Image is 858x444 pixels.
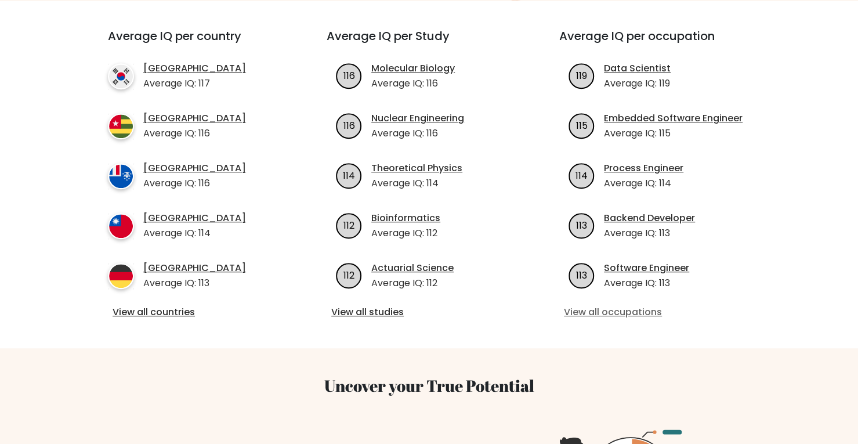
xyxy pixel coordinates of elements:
[108,163,134,189] img: country
[604,77,671,91] p: Average IQ: 119
[371,276,454,290] p: Average IQ: 112
[113,305,280,319] a: View all countries
[108,29,285,57] h3: Average IQ per country
[604,261,689,275] a: Software Engineer
[143,77,246,91] p: Average IQ: 117
[371,261,454,275] a: Actuarial Science
[343,218,354,232] text: 112
[143,161,246,175] a: [GEOGRAPHIC_DATA]
[604,161,683,175] a: Process Engineer
[604,111,743,125] a: Embedded Software Engineer
[371,62,455,75] a: Molecular Biology
[604,211,695,225] a: Backend Developer
[604,62,671,75] a: Data Scientist
[604,176,683,190] p: Average IQ: 114
[343,168,355,182] text: 114
[576,268,587,281] text: 113
[371,161,462,175] a: Theoretical Physics
[371,176,462,190] p: Average IQ: 114
[143,276,246,290] p: Average IQ: 113
[371,127,464,140] p: Average IQ: 116
[343,268,354,281] text: 112
[331,305,527,319] a: View all studies
[143,127,246,140] p: Average IQ: 116
[576,118,588,132] text: 115
[564,305,759,319] a: View all occupations
[108,63,134,89] img: country
[604,276,689,290] p: Average IQ: 113
[143,176,246,190] p: Average IQ: 116
[108,213,134,239] img: country
[371,211,440,225] a: Bioinformatics
[143,261,246,275] a: [GEOGRAPHIC_DATA]
[108,263,134,289] img: country
[143,62,246,75] a: [GEOGRAPHIC_DATA]
[343,68,355,82] text: 116
[604,127,743,140] p: Average IQ: 115
[53,376,805,396] h3: Uncover your True Potential
[343,118,355,132] text: 116
[327,29,531,57] h3: Average IQ per Study
[371,77,455,91] p: Average IQ: 116
[559,29,764,57] h3: Average IQ per occupation
[575,168,588,182] text: 114
[576,218,587,232] text: 113
[143,226,246,240] p: Average IQ: 114
[143,211,246,225] a: [GEOGRAPHIC_DATA]
[604,226,695,240] p: Average IQ: 113
[576,68,587,82] text: 119
[371,226,440,240] p: Average IQ: 112
[371,111,464,125] a: Nuclear Engineering
[143,111,246,125] a: [GEOGRAPHIC_DATA]
[108,113,134,139] img: country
